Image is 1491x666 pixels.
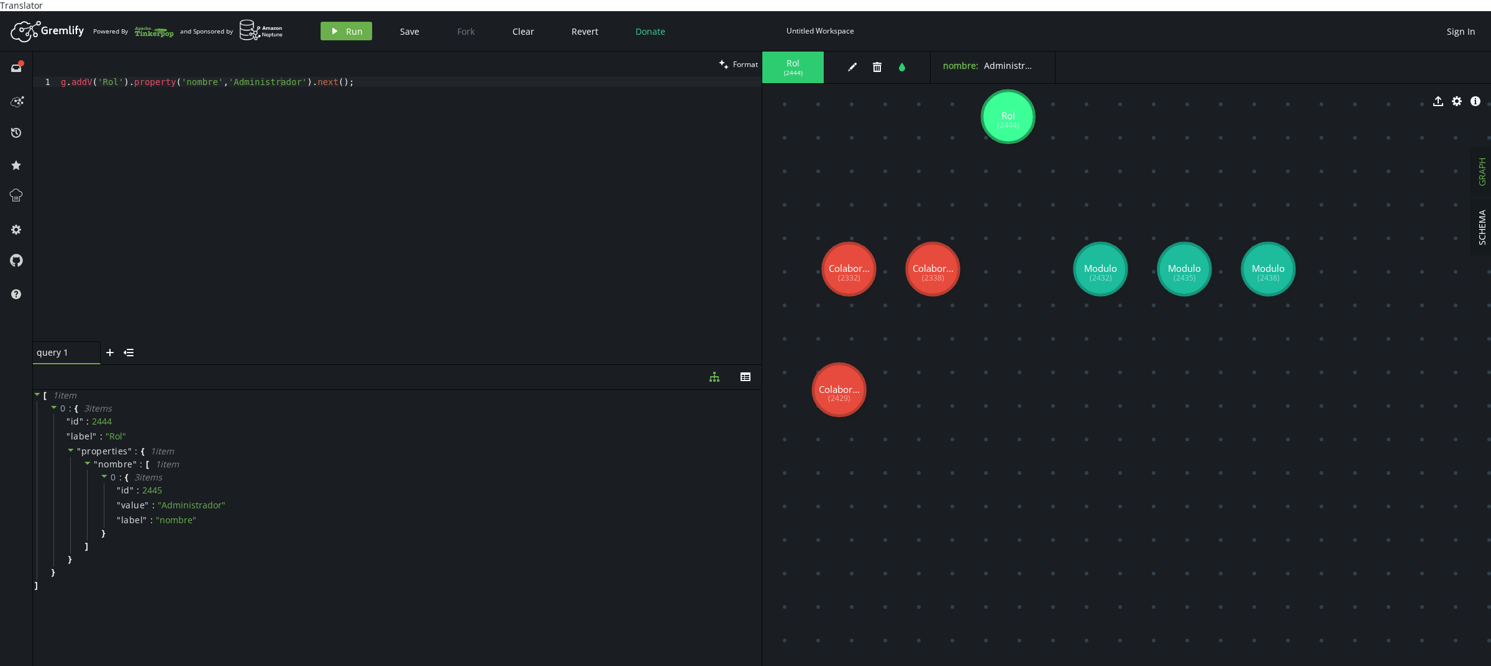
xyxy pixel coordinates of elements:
[158,499,226,511] span: " Administrador "
[1476,158,1488,186] span: GRAPH
[636,25,665,37] span: Donate
[787,26,854,35] div: Untitled Workspace
[69,403,72,414] span: :
[984,60,1044,71] span: Administrador
[819,383,860,395] tspan: Colabor...
[80,415,84,427] span: "
[71,416,80,427] span: id
[447,22,485,40] button: Fork
[150,445,174,457] span: 1 item
[457,25,475,37] span: Fork
[943,60,978,71] label: nombre :
[137,485,139,496] span: :
[94,458,98,470] span: "
[121,500,145,511] span: value
[117,514,121,526] span: "
[84,402,112,414] span: 3 item s
[142,485,162,496] div: 2445
[513,25,534,37] span: Clear
[1174,272,1196,283] tspan: (2435)
[93,430,97,442] span: "
[913,262,954,274] tspan: Colabor...
[117,499,121,511] span: "
[140,459,143,470] span: :
[33,580,38,591] span: ]
[100,431,103,442] span: :
[77,445,81,457] span: "
[146,459,149,470] span: [
[37,347,86,358] span: query 1
[130,484,134,496] span: "
[180,19,283,43] div: and Sponsored by
[503,22,544,40] button: Clear
[321,22,372,40] button: Run
[86,416,89,427] span: :
[83,541,88,552] span: ]
[53,389,76,401] span: 1 item
[156,514,196,526] span: " nombre "
[239,19,283,41] img: AWS Neptune
[152,500,155,511] span: :
[150,515,153,526] span: :
[733,59,758,70] span: Format
[1168,262,1201,274] tspan: Modulo
[1252,262,1285,274] tspan: Modulo
[346,25,363,37] span: Run
[81,445,128,457] span: properties
[400,25,419,37] span: Save
[1257,272,1280,283] tspan: (2438)
[33,77,58,87] div: 1
[106,430,126,442] span: " Rol "
[715,52,762,77] button: Format
[50,567,55,578] span: }
[117,484,121,496] span: "
[1090,272,1112,283] tspan: (2432)
[71,431,93,442] span: label
[145,499,149,511] span: "
[829,262,870,274] tspan: Colabor...
[838,272,860,283] tspan: (2332)
[92,416,112,427] div: 2444
[922,272,944,283] tspan: (2338)
[135,446,138,457] span: :
[100,528,105,539] span: }
[626,22,675,40] button: Donate
[1084,262,1117,274] tspan: Modulo
[111,471,116,483] span: 0
[121,485,130,496] span: id
[155,458,179,470] span: 1 item
[66,430,71,442] span: "
[43,390,47,401] span: [
[60,402,66,414] span: 0
[119,472,122,483] span: :
[143,514,147,526] span: "
[997,120,1019,130] tspan: (2444)
[128,445,132,457] span: "
[66,415,71,427] span: "
[141,446,144,457] span: {
[125,472,128,483] span: {
[98,458,133,470] span: nombre
[784,69,803,77] span: ( 2444 )
[121,515,144,526] span: label
[134,471,162,483] span: 3 item s
[828,393,850,403] tspan: (2429)
[1447,25,1475,37] span: Sign In
[775,58,811,69] span: Rol
[391,22,429,40] button: Save
[66,554,71,565] span: }
[133,458,137,470] span: "
[1476,210,1488,245] span: SCHEMA
[75,403,78,414] span: {
[93,20,174,42] div: Powered By
[1441,22,1482,40] button: Sign In
[572,25,598,37] span: Revert
[562,22,608,40] button: Revert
